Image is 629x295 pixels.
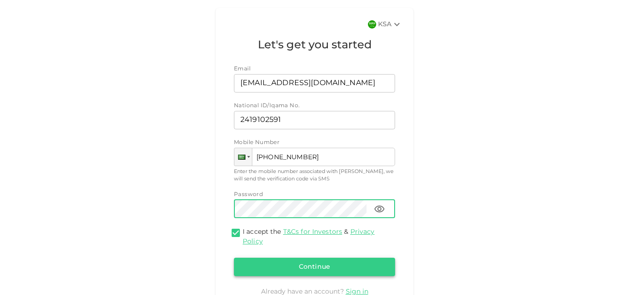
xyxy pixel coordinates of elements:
input: password [234,200,367,218]
input: nationalId [234,111,395,129]
div: Saudi Arabia: + 966 [234,148,252,166]
img: flag-sa.b9a346574cdc8950dd34b50780441f57.svg [368,20,376,29]
div: Enter the mobile number associated with [PERSON_NAME], we will send the verification code via SMS [234,168,395,183]
span: Email [234,66,250,72]
input: email [234,74,385,93]
span: termsConditionsForInvestmentsAccepted [229,227,243,240]
input: 1 (702) 123-4567 [234,148,395,166]
button: Continue [234,258,395,276]
div: KSA [378,19,402,30]
span: National ID/Iqama No. [234,103,300,109]
h1: Let's get you started [234,37,395,54]
span: Mobile Number [234,139,280,148]
a: Privacy Policy [243,229,374,245]
span: Password [234,192,263,197]
a: Sign in [346,289,368,295]
a: T&Cs for Investors [283,229,342,235]
span: I accept the & [243,229,374,245]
